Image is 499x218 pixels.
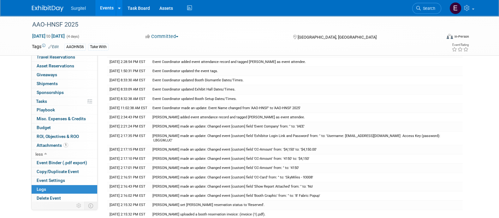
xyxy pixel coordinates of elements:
[88,44,109,50] div: Take With
[32,176,97,185] a: Event Settings
[74,202,85,210] td: Personalize Event Tab Strip
[412,3,441,14] a: Search
[37,143,68,148] span: Attachments
[150,145,463,154] td: [PERSON_NAME] made an update: Changed event [custom] field 'CC-Amount' from: '$4,150' to: '$4,150...
[32,159,97,167] a: Event Binder (.pdf export)
[37,178,65,183] span: Event Settings
[107,164,150,173] td: [DATE] 2:17:01 PM EST
[66,34,79,39] span: (4 days)
[32,194,97,202] a: Delete Event
[37,160,87,165] span: Event Binder (.pdf export)
[150,182,463,191] td: [PERSON_NAME] made an update: Changed event [custom] field 'Show Report Attached' from: '' to: 'No'
[37,134,79,139] span: ROI, Objectives & ROO
[37,125,51,130] span: Budget
[48,45,59,49] a: Edit
[36,99,47,104] span: Tasks
[37,169,79,174] span: Copy/Duplicate Event
[107,182,150,191] td: [DATE] 2:16:43 PM EST
[454,34,469,39] div: In-Person
[84,202,97,210] td: Toggle Event Tabs
[107,154,150,164] td: [DATE] 2:17:10 PM EST
[150,57,463,66] td: Event Coordinator added event attendance record and tagged [PERSON_NAME] as event attendee.
[37,63,74,68] span: Asset Reservations
[150,122,463,131] td: [PERSON_NAME] made an update: Changed event [custom] field 'Event Company' from: '' to: 'IAEE'
[107,76,150,85] td: [DATE] 8:33:30 AM EST
[107,173,150,182] td: [DATE] 2:16:51 PM EST
[32,123,97,132] a: Budget
[447,34,453,39] img: Format-Inperson.png
[32,71,97,79] a: Giveaways
[451,43,468,47] div: Event Rating
[150,154,463,164] td: [PERSON_NAME] made an update: Changed event [custom] field 'CC-Amount' from: '4150' to: '$4,150'
[150,94,463,103] td: Event Coordinator updated Booth Setup Dates/Times.
[32,115,97,123] a: Misc. Expenses & Credits
[32,5,63,12] img: ExhibitDay
[143,33,181,40] button: Committed
[63,143,68,147] span: 1
[35,152,43,157] span: less
[150,131,463,145] td: [PERSON_NAME] made an update: Changed event [custom] field 'Exhibitor Login Link and Password' fr...
[150,164,463,173] td: [PERSON_NAME] made an update: Changed event [custom] field 'CC-Amount' from: '' to: '4150'
[32,185,97,194] a: Logs
[107,191,150,201] td: [DATE] 2:16:02 PM EST
[30,19,432,30] div: AAO-HNSF 2025
[37,72,57,77] span: Giveaways
[37,81,58,86] span: Shipments
[150,191,463,201] td: [PERSON_NAME] made an update: Changed event [custom] field 'Booth Graphic' from: '' to: '8' Fabri...
[107,201,150,210] td: [DATE] 2:15:32 PM EST
[107,122,150,131] td: [DATE] 2:21:24 PM EST
[32,167,97,176] a: Copy/Duplicate Event
[107,85,150,94] td: [DATE] 8:33:09 AM EST
[37,90,64,95] span: Sponsorships
[150,201,463,210] td: [PERSON_NAME] set [PERSON_NAME] reservation status to 'Reserved'.
[298,35,377,40] span: [GEOGRAPHIC_DATA], [GEOGRAPHIC_DATA]
[32,62,97,70] a: Asset Reservations
[150,113,463,122] td: [PERSON_NAME] added event attendance record and tagged [PERSON_NAME] as event attendee.
[150,103,463,113] td: Event Coordinator made an update: Event Name changed from 'AAO-HNSF' to 'AAO-HNSF 2025'
[32,88,97,97] a: Sponsorships
[150,173,463,182] td: [PERSON_NAME] made an update: Changed event [custom] field 'CC-Card' from: '' to: 'SkyMiles - 93008'
[107,57,150,66] td: [DATE] 2:28:54 PM EST
[32,97,97,106] a: Tasks
[32,132,97,141] a: ROI, Objectives & ROO
[150,76,463,85] td: Event Coordinator updated Booth Dismantle Dates/Times.
[71,6,86,11] span: Surgitel
[32,141,97,150] a: Attachments1
[64,44,86,50] div: AAOHNS6
[32,79,97,88] a: Shipments
[32,106,97,114] a: Playbook
[32,43,59,51] td: Tags
[45,34,51,39] span: to
[37,116,86,121] span: Misc. Expenses & Credits
[107,94,150,103] td: [DATE] 8:32:38 AM EST
[37,196,61,201] span: Delete Event
[107,67,150,76] td: [DATE] 1:50:31 PM EST
[150,67,463,76] td: Event Coordinator updated the event tags.
[32,150,97,159] a: less
[107,103,150,113] td: [DATE] 11:02:38 AM EST
[32,33,65,39] span: [DATE] [DATE]
[107,145,150,154] td: [DATE] 2:17:15 PM EST
[150,85,463,94] td: Event Coordinator updated Exhibit Hall Dates/Times.
[32,53,97,61] a: Travel Reservations
[449,2,461,14] img: Event Coordinator
[107,131,150,145] td: [DATE] 2:17:35 PM EST
[37,187,46,192] span: Logs
[37,107,55,112] span: Playbook
[421,6,435,11] span: Search
[404,33,469,42] div: Event Format
[107,113,150,122] td: [DATE] 2:34:43 PM EST
[37,54,75,59] span: Travel Reservations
